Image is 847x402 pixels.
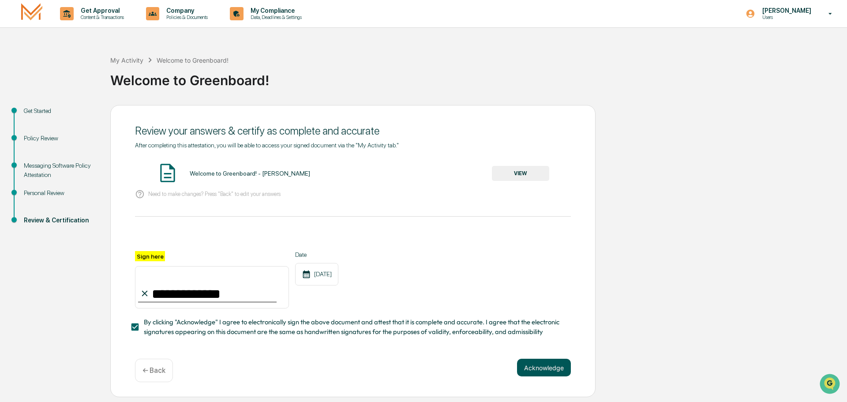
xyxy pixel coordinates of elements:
[157,162,179,184] img: Document Icon
[18,111,57,120] span: Preclearance
[295,251,338,258] label: Date
[135,251,165,261] label: Sign here
[24,216,96,225] div: Review & Certification
[142,366,165,375] p: ← Back
[135,124,571,137] div: Review your answers & certify as complete and accurate
[9,112,16,119] div: 🖐️
[24,161,96,180] div: Messaging Software Policy Attestation
[159,14,212,20] p: Policies & Documents
[150,70,161,81] button: Start new chat
[9,129,16,136] div: 🔎
[110,65,843,88] div: Welcome to Greenboard!
[30,76,112,83] div: We're available if you need us!
[755,7,816,14] p: [PERSON_NAME]
[9,68,25,83] img: 1746055101610-c473b297-6a78-478c-a979-82029cc54cd1
[74,14,128,20] p: Content & Transactions
[135,142,399,149] span: After completing this attestation, you will be able to access your signed document via the "My Ac...
[21,3,42,24] img: logo
[62,149,107,156] a: Powered byPylon
[24,188,96,198] div: Personal Review
[73,111,109,120] span: Attestations
[190,170,310,177] div: Welcome to Greenboard! - [PERSON_NAME]
[148,191,281,197] p: Need to make changes? Press "Back" to edit your answers
[244,7,306,14] p: My Compliance
[755,14,816,20] p: Users
[5,124,59,140] a: 🔎Data Lookup
[5,108,60,124] a: 🖐️Preclearance
[517,359,571,376] button: Acknowledge
[159,7,212,14] p: Company
[492,166,549,181] button: VIEW
[24,106,96,116] div: Get Started
[110,56,143,64] div: My Activity
[244,14,306,20] p: Data, Deadlines & Settings
[18,128,56,137] span: Data Lookup
[24,134,96,143] div: Policy Review
[9,19,161,33] p: How can we help?
[819,373,843,397] iframe: Open customer support
[88,150,107,156] span: Pylon
[30,68,145,76] div: Start new chat
[144,317,564,337] span: By clicking "Acknowledge" I agree to electronically sign the above document and attest that it is...
[295,263,338,286] div: [DATE]
[64,112,71,119] div: 🗄️
[60,108,113,124] a: 🗄️Attestations
[74,7,128,14] p: Get Approval
[157,56,229,64] div: Welcome to Greenboard!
